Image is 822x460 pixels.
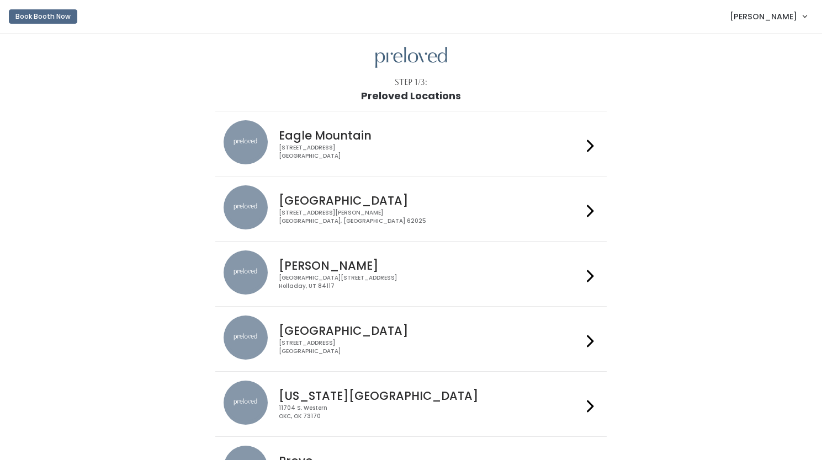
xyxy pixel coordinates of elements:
div: [STREET_ADDRESS] [GEOGRAPHIC_DATA] [279,144,582,160]
a: preloved location [GEOGRAPHIC_DATA] [STREET_ADDRESS][PERSON_NAME][GEOGRAPHIC_DATA], [GEOGRAPHIC_D... [224,185,598,232]
h4: [GEOGRAPHIC_DATA] [279,194,582,207]
h1: Preloved Locations [361,90,461,101]
a: preloved location Eagle Mountain [STREET_ADDRESS][GEOGRAPHIC_DATA] [224,120,598,167]
a: preloved location [US_STATE][GEOGRAPHIC_DATA] 11704 S. WesternOKC, OK 73170 [224,381,598,427]
img: preloved logo [375,47,447,68]
a: preloved location [GEOGRAPHIC_DATA] [STREET_ADDRESS][GEOGRAPHIC_DATA] [224,315,598,362]
h4: Eagle Mountain [279,129,582,142]
img: preloved location [224,381,268,425]
h4: [US_STATE][GEOGRAPHIC_DATA] [279,389,582,402]
img: preloved location [224,120,268,164]
img: preloved location [224,250,268,295]
button: Book Booth Now [9,9,77,24]
h4: [PERSON_NAME] [279,259,582,272]
a: [PERSON_NAME] [719,4,818,28]
div: [GEOGRAPHIC_DATA][STREET_ADDRESS] Holladay, UT 84117 [279,274,582,290]
img: preloved location [224,185,268,229]
h4: [GEOGRAPHIC_DATA] [279,324,582,337]
div: Step 1/3: [395,77,427,88]
a: Book Booth Now [9,4,77,29]
div: [STREET_ADDRESS] [GEOGRAPHIC_DATA] [279,339,582,355]
a: preloved location [PERSON_NAME] [GEOGRAPHIC_DATA][STREET_ADDRESS]Holladay, UT 84117 [224,250,598,297]
img: preloved location [224,315,268,360]
div: [STREET_ADDRESS][PERSON_NAME] [GEOGRAPHIC_DATA], [GEOGRAPHIC_DATA] 62025 [279,209,582,225]
span: [PERSON_NAME] [730,10,797,23]
div: 11704 S. Western OKC, OK 73170 [279,404,582,420]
